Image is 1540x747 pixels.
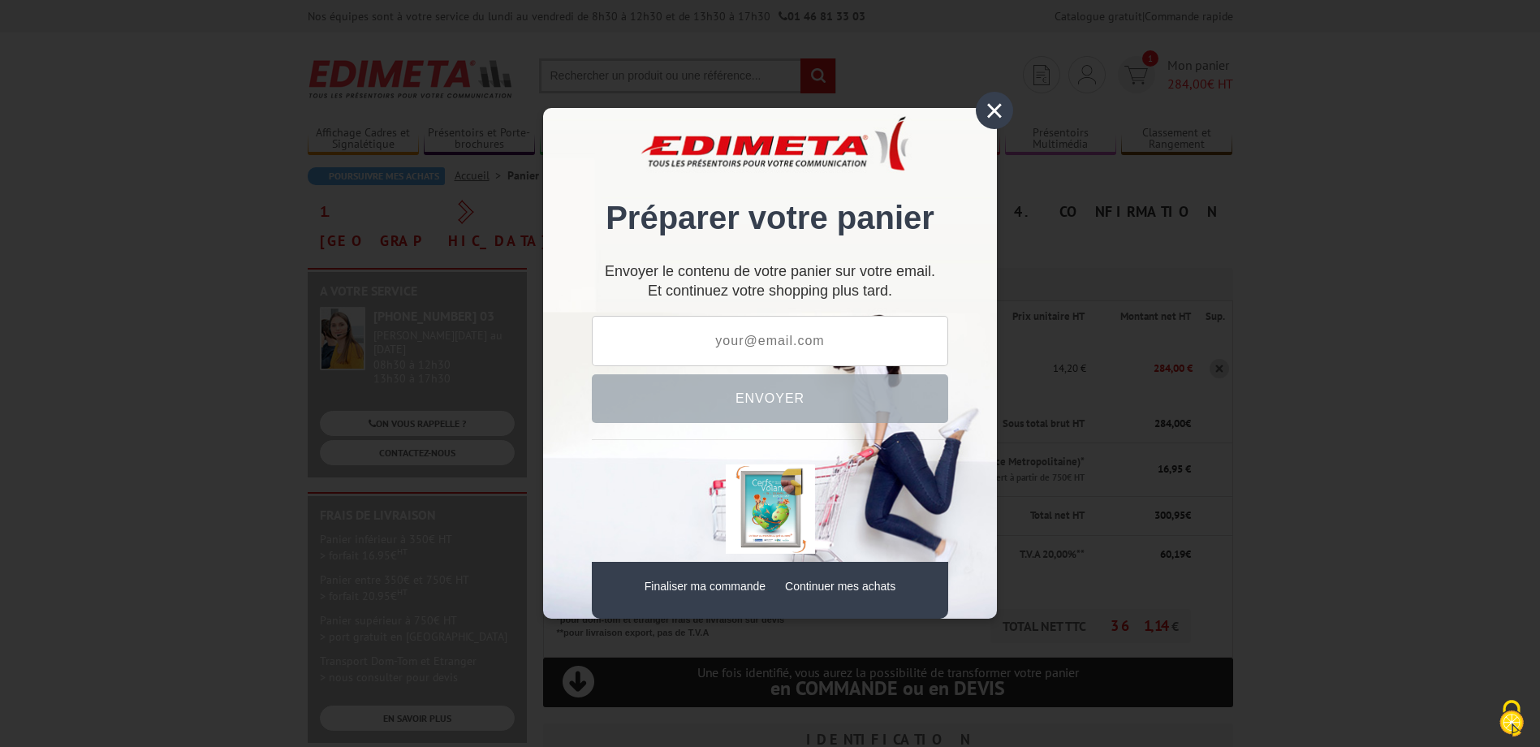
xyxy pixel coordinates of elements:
[645,580,766,593] a: Finaliser ma commande
[785,580,895,593] a: Continuer mes achats
[592,316,948,366] input: your@email.com
[592,270,948,300] div: Et continuez votre shopping plus tard.
[1491,698,1532,739] img: Cookies (fenêtre modale)
[592,270,948,274] p: Envoyer le contenu de votre panier sur votre email.
[592,374,948,423] button: Envoyer
[592,132,948,253] div: Préparer votre panier
[976,92,1013,129] div: ×
[1483,692,1540,747] button: Cookies (fenêtre modale)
